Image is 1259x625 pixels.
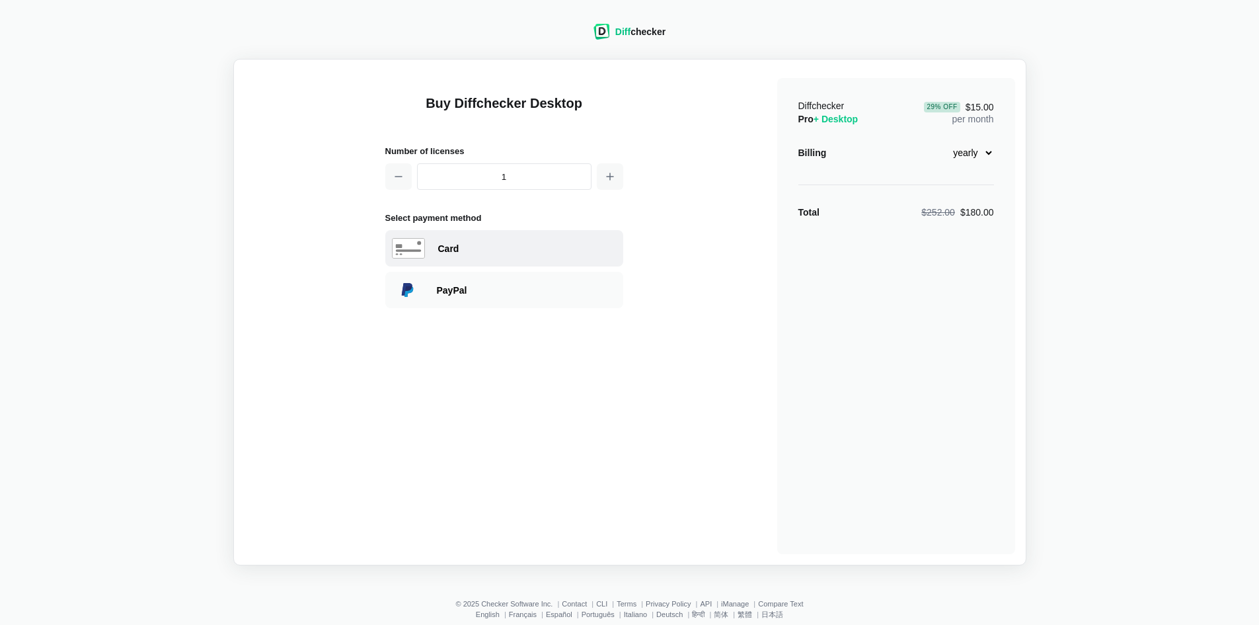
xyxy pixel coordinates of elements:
[798,207,820,218] strong: Total
[617,600,636,608] a: Terms
[798,146,827,159] div: Billing
[593,31,666,42] a: Diffchecker logoDiffchecker
[385,230,623,267] div: Paying with Card
[546,610,572,618] a: Español
[921,207,955,218] span: $252.00
[509,610,537,618] a: Français
[596,600,607,608] a: CLI
[593,24,610,40] img: Diffchecker logo
[385,144,623,158] h2: Number of licenses
[562,600,587,608] a: Contact
[385,272,623,308] div: Paying with PayPal
[761,610,783,618] a: 日本語
[924,102,960,112] div: 29 % Off
[624,610,647,618] a: Italiano
[656,610,683,618] a: Deutsch
[385,211,623,225] h2: Select payment method
[814,114,858,124] span: + Desktop
[924,99,993,126] div: per month
[438,242,617,255] div: Paying with Card
[758,600,803,608] a: Compare Text
[738,610,752,618] a: 繁體
[692,610,705,618] a: हिन्दी
[646,600,691,608] a: Privacy Policy
[582,610,615,618] a: Português
[615,26,630,37] span: Diff
[417,163,591,190] input: 1
[921,206,993,219] div: $180.00
[437,284,617,297] div: Paying with PayPal
[798,114,858,124] span: Pro
[721,600,749,608] a: iManage
[714,610,728,618] a: 简体
[924,102,993,112] span: $15.00
[798,101,845,111] span: Diffchecker
[385,94,623,128] h1: Buy Diffchecker Desktop
[476,610,500,618] a: English
[700,600,712,608] a: API
[455,600,562,608] li: © 2025 Checker Software Inc.
[615,25,666,38] div: checker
